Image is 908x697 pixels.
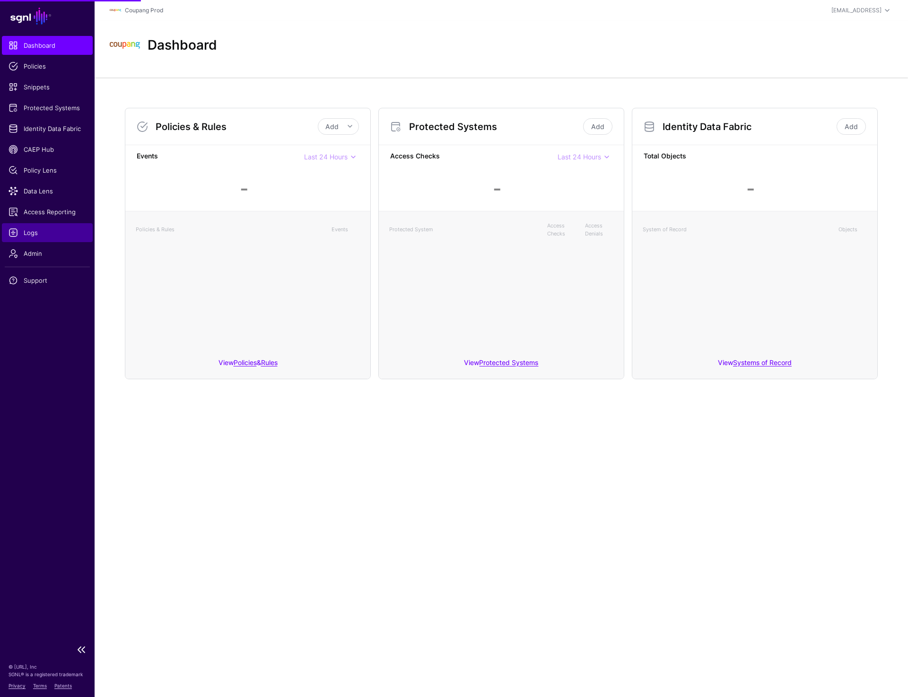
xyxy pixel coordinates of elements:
[2,161,93,180] a: Policy Lens
[131,217,327,242] th: Policies & Rules
[2,78,93,96] a: Snippets
[542,217,580,242] th: Access Checks
[409,121,581,132] h3: Protected Systems
[110,30,140,61] img: svg+xml;base64,PHN2ZyBpZD0iTG9nbyIgeG1sbnM9Imh0dHA6Ly93d3cudzMub3JnLzIwMDAvc3ZnIiB3aWR0aD0iMTIxLj...
[9,683,26,688] a: Privacy
[261,358,278,366] a: Rules
[558,153,601,161] span: Last 24 Hours
[9,103,86,113] span: Protected Systems
[837,118,866,135] a: Add
[746,174,755,203] div: -
[9,82,86,92] span: Snippets
[9,61,86,71] span: Policies
[379,352,624,379] div: View
[644,151,866,163] strong: Total Objects
[583,118,612,135] a: Add
[9,671,86,678] p: SGNL® is a registered trademark
[9,207,86,217] span: Access Reporting
[6,6,89,26] a: SGNL
[33,683,47,688] a: Terms
[125,352,370,379] div: View &
[304,153,348,161] span: Last 24 Hours
[240,174,249,203] div: -
[638,217,834,242] th: System of Record
[663,121,835,132] h3: Identity Data Fabric
[9,276,86,285] span: Support
[390,151,558,163] strong: Access Checks
[2,182,93,200] a: Data Lens
[479,358,538,366] a: Protected Systems
[9,663,86,671] p: © [URL], Inc
[632,352,877,379] div: View
[327,217,365,242] th: Events
[2,223,93,242] a: Logs
[9,186,86,196] span: Data Lens
[384,217,542,242] th: Protected System
[733,358,792,366] a: Systems of Record
[137,151,304,163] strong: Events
[2,98,93,117] a: Protected Systems
[325,122,339,131] span: Add
[156,121,318,132] h3: Policies & Rules
[2,140,93,159] a: CAEP Hub
[54,683,72,688] a: Patents
[2,119,93,138] a: Identity Data Fabric
[2,244,93,263] a: Admin
[9,124,86,133] span: Identity Data Fabric
[125,7,163,14] a: Coupang Prod
[9,249,86,258] span: Admin
[831,6,882,15] div: [EMAIL_ADDRESS]
[110,5,121,16] img: svg+xml;base64,PHN2ZyBpZD0iTG9nbyIgeG1sbnM9Imh0dHA6Ly93d3cudzMub3JnLzIwMDAvc3ZnIiB3aWR0aD0iMTIxLj...
[9,41,86,50] span: Dashboard
[2,36,93,55] a: Dashboard
[234,358,257,366] a: Policies
[2,57,93,76] a: Policies
[9,166,86,175] span: Policy Lens
[9,228,86,237] span: Logs
[834,217,872,242] th: Objects
[2,202,93,221] a: Access Reporting
[9,145,86,154] span: CAEP Hub
[493,174,502,203] div: -
[580,217,618,242] th: Access Denials
[148,37,217,53] h2: Dashboard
